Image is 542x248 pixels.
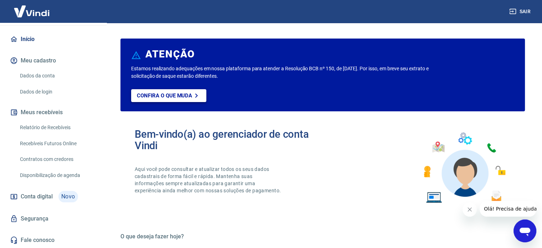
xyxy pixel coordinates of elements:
[137,92,192,99] p: Confira o que muda
[9,53,98,69] button: Meu cadastro
[17,120,98,135] a: Relatório de Recebíveis
[17,136,98,151] a: Recebíveis Futuros Online
[120,233,525,240] h5: O que deseja fazer hoje?
[131,89,206,102] a: Confira o que muda
[17,168,98,183] a: Disponibilização de agenda
[17,69,98,83] a: Dados da conta
[508,5,533,18] button: Sair
[9,31,98,47] a: Início
[417,128,511,207] img: Imagem de um avatar masculino com diversos icones exemplificando as funcionalidades do gerenciado...
[135,128,323,151] h2: Bem-vindo(a) ao gerenciador de conta Vindi
[135,166,282,194] p: Aqui você pode consultar e atualizar todos os seus dados cadastrais de forma fácil e rápida. Mant...
[9,188,98,205] a: Conta digitalNovo
[9,232,98,248] a: Fale conosco
[21,192,53,202] span: Conta digital
[4,5,60,11] span: Olá! Precisa de ajuda?
[58,191,78,202] span: Novo
[131,65,438,80] p: Estamos realizando adequações em nossa plataforma para atender a Resolução BCB nº 150, de [DATE]....
[480,201,536,217] iframe: Mensagem da empresa
[17,152,98,167] a: Contratos com credores
[513,219,536,242] iframe: Botão para abrir a janela de mensagens
[145,51,195,58] h6: ATENÇÃO
[463,202,477,217] iframe: Fechar mensagem
[9,0,55,22] img: Vindi
[9,105,98,120] button: Meus recebíveis
[9,211,98,227] a: Segurança
[17,85,98,99] a: Dados de login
